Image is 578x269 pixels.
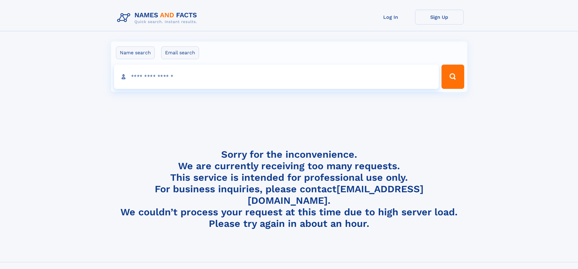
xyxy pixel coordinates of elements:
[116,46,155,59] label: Name search
[115,149,464,230] h4: Sorry for the inconvenience. We are currently receiving too many requests. This service is intend...
[161,46,199,59] label: Email search
[248,183,424,206] a: [EMAIL_ADDRESS][DOMAIN_NAME]
[115,10,202,26] img: Logo Names and Facts
[415,10,464,25] a: Sign Up
[114,65,439,89] input: search input
[441,65,464,89] button: Search Button
[367,10,415,25] a: Log In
